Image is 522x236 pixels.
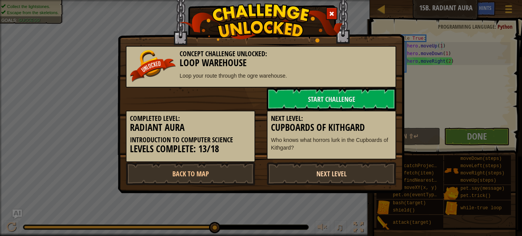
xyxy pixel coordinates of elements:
h3: Cupboards of Kithgard [271,122,392,133]
img: challenge_unlocked.png [179,3,343,42]
h5: Next Level: [271,115,392,122]
a: Next Level [267,162,396,185]
h5: Introduction to Computer Science [130,136,251,144]
h3: Levels Complete: 13/18 [130,144,251,154]
img: unlocked_banner.png [130,50,176,82]
a: Start Challenge [267,88,396,111]
a: Back to Map [126,162,255,185]
p: Loop your route through the ogre warehouse. [130,72,392,80]
h5: Completed Level: [130,115,251,122]
span: Concept Challenge Unlocked: [180,49,267,59]
h3: Loop Warehouse [130,58,392,68]
p: Who knows what horrors lurk in the Cupboards of Kithgard? [271,136,392,151]
h3: Radiant Aura [130,122,251,133]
